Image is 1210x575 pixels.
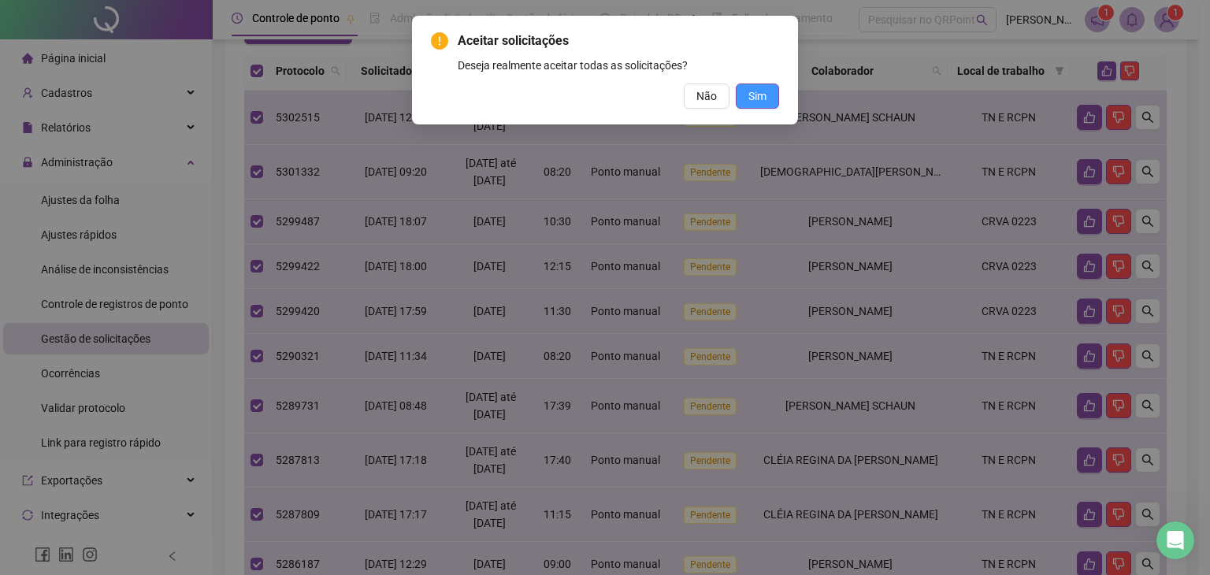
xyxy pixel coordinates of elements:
[696,87,717,105] span: Não
[736,83,779,109] button: Sim
[458,57,779,74] div: Deseja realmente aceitar todas as solicitações?
[748,87,766,105] span: Sim
[684,83,729,109] button: Não
[458,32,779,50] span: Aceitar solicitações
[1156,521,1194,559] iframe: Intercom live chat
[431,32,448,50] span: exclamation-circle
